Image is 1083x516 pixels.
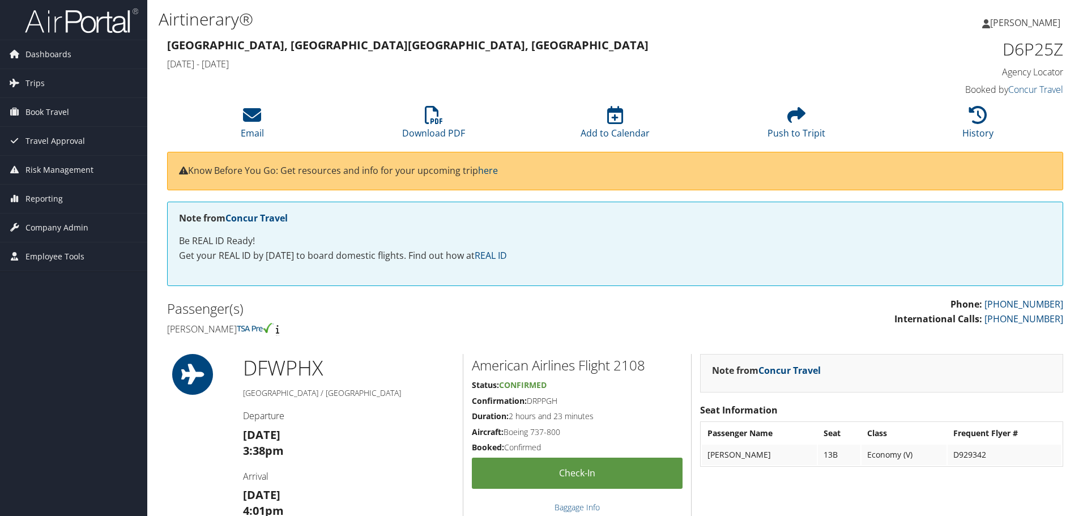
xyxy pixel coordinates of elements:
a: Add to Calendar [581,112,650,139]
strong: [DATE] [243,427,280,442]
h4: [PERSON_NAME] [167,323,607,335]
strong: Note from [179,212,288,224]
span: Reporting [25,185,63,213]
strong: Aircraft: [472,427,504,437]
span: Trips [25,69,45,97]
strong: Duration: [472,411,509,421]
a: Check-in [472,458,683,489]
span: Company Admin [25,214,88,242]
strong: Note from [712,364,821,377]
h4: Agency Locator [852,66,1063,78]
td: D929342 [948,445,1061,465]
strong: Seat Information [700,404,778,416]
a: Push to Tripit [768,112,825,139]
a: [PHONE_NUMBER] [984,298,1063,310]
a: Email [241,112,264,139]
span: [PERSON_NAME] [990,16,1060,29]
span: Risk Management [25,156,93,184]
a: Concur Travel [758,364,821,377]
td: 13B [818,445,860,465]
strong: [GEOGRAPHIC_DATA], [GEOGRAPHIC_DATA] [GEOGRAPHIC_DATA], [GEOGRAPHIC_DATA] [167,37,649,53]
a: Download PDF [402,112,465,139]
h5: [GEOGRAPHIC_DATA] / [GEOGRAPHIC_DATA] [243,387,454,399]
td: Economy (V) [862,445,946,465]
span: Dashboards [25,40,71,69]
h5: 2 hours and 23 minutes [472,411,683,422]
td: [PERSON_NAME] [702,445,817,465]
a: Concur Travel [1008,83,1063,96]
strong: Phone: [950,298,982,310]
strong: Status: [472,379,499,390]
h1: Airtinerary® [159,7,768,31]
a: History [962,112,994,139]
a: Concur Travel [225,212,288,224]
th: Frequent Flyer # [948,423,1061,443]
p: Be REAL ID Ready! Get your REAL ID by [DATE] to board domestic flights. Find out how at [179,234,1051,263]
p: Know Before You Go: Get resources and info for your upcoming trip [179,164,1051,178]
h4: [DATE] - [DATE] [167,58,835,70]
h5: Boeing 737-800 [472,427,683,438]
span: Employee Tools [25,242,84,271]
h1: D6P25Z [852,37,1063,61]
img: airportal-logo.png [25,7,138,34]
th: Seat [818,423,860,443]
h4: Arrival [243,470,454,483]
a: Baggage Info [555,502,600,513]
strong: 3:38pm [243,443,284,458]
h4: Booked by [852,83,1063,96]
a: REAL ID [475,249,507,262]
th: Class [862,423,946,443]
h2: Passenger(s) [167,299,607,318]
span: Travel Approval [25,127,85,155]
strong: Confirmation: [472,395,527,406]
h2: American Airlines Flight 2108 [472,356,683,375]
h5: DRPPGH [472,395,683,407]
strong: International Calls: [894,313,982,325]
th: Passenger Name [702,423,817,443]
h4: Departure [243,410,454,422]
a: [PERSON_NAME] [982,6,1072,40]
strong: [DATE] [243,487,280,502]
strong: Booked: [472,442,504,453]
h5: Confirmed [472,442,683,453]
span: Confirmed [499,379,547,390]
a: here [478,164,498,177]
a: [PHONE_NUMBER] [984,313,1063,325]
img: tsa-precheck.png [237,323,274,333]
h1: DFW PHX [243,354,454,382]
span: Book Travel [25,98,69,126]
